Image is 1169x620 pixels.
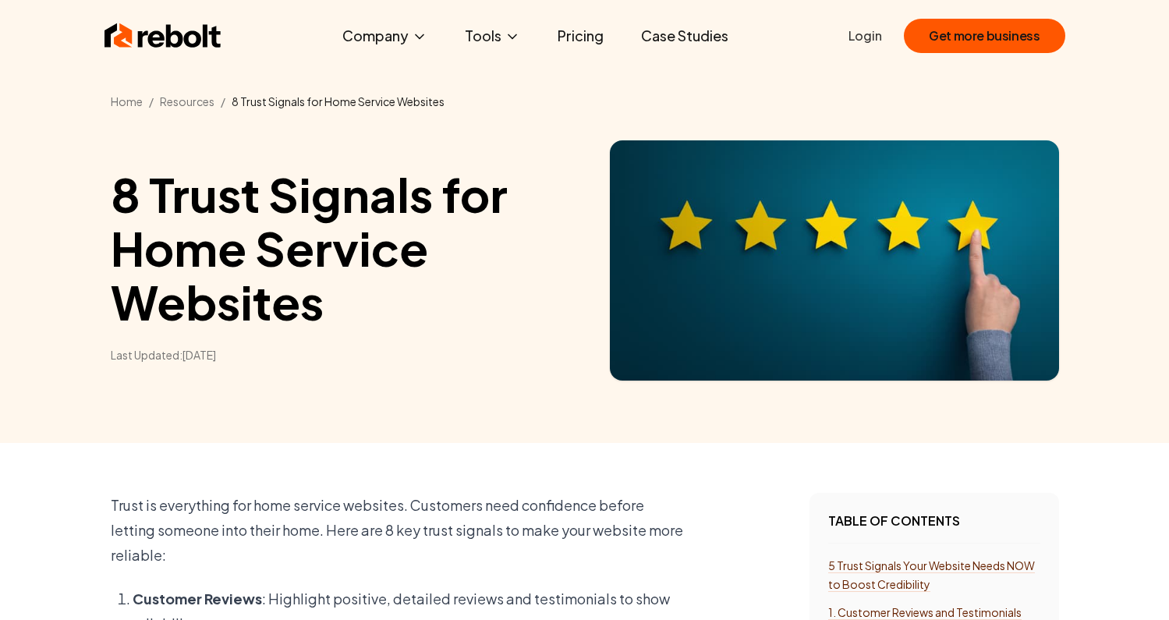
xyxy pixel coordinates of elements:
[610,140,1059,381] img: Article hero image
[848,27,882,45] a: Login
[133,590,262,608] b: Customer Reviews
[111,493,685,568] p: Trust is everything for home service websites. Customers need confidence before letting someone i...
[111,94,143,108] a: Home
[111,167,585,328] h1: 8 Trust Signals for Home Service Websites
[904,19,1064,53] button: Get more business
[828,558,1035,592] a: 5 Trust Signals Your Website Needs NOW to Boost Credibility
[330,20,440,51] button: Company
[828,512,1040,530] h4: Table of contents
[105,20,221,51] img: Rebolt Logo
[149,94,154,109] li: /
[629,20,741,51] a: Case Studies
[111,94,1059,109] nav: Breadcrumb
[232,94,445,109] li: 8 Trust Signals for Home Service Websites
[160,94,214,108] a: Resources
[545,20,616,51] a: Pricing
[828,605,1022,620] a: 1. Customer Reviews and Testimonials
[111,347,585,363] time: Last Updated: [DATE]
[221,94,225,109] li: /
[452,20,533,51] button: Tools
